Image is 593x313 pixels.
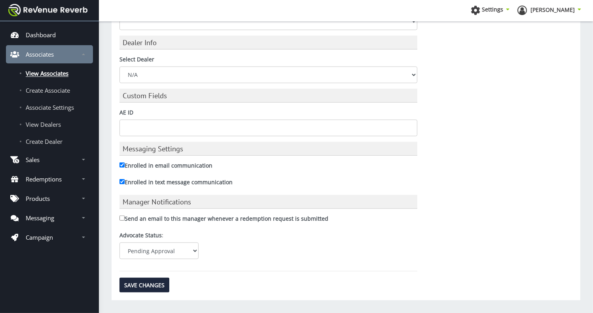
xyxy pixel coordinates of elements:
span: Associate Settings [26,103,74,111]
a: Associate Settings [6,99,93,115]
label: Send an email to this manager whenever a redemption request is submitted [119,215,328,223]
span: View Associates [26,69,68,77]
p: Sales [26,156,40,164]
input: Save Changes [119,278,169,292]
img: ph-profile.png [517,6,527,15]
label: Advocate Status [119,231,162,239]
h3: Custom Fields [119,89,417,103]
p: Messaging [26,214,54,222]
a: Create Associate [6,82,93,98]
p: Products [26,195,50,202]
a: Campaign [6,228,93,246]
a: Redemptions [6,170,93,188]
label: Select Dealer [119,55,154,63]
a: Associates [6,45,93,63]
label: Enrolled in text message communication [119,178,233,186]
a: Create Dealer [6,134,93,149]
input: Enrolled in text message communication [119,179,125,184]
span: Create Associate [26,86,70,94]
span: Settings [482,6,503,13]
div: : [119,231,417,265]
label: Enrolled in email communication [119,162,212,170]
p: Campaign [26,233,53,241]
span: View Dealers [26,120,61,128]
h3: Messaging Settings [119,142,417,156]
p: Dashboard [26,31,56,39]
a: [PERSON_NAME] [517,6,581,17]
a: Messaging [6,209,93,227]
span: [PERSON_NAME] [530,6,575,13]
h3: Manager Notifications [119,195,417,209]
input: Send an email to this manager whenever a redemption request is submitted [119,216,125,221]
a: Settings [471,6,510,17]
p: Associates [26,50,54,58]
a: View Dealers [6,116,93,132]
img: navbar brand [8,4,87,16]
a: Products [6,189,93,208]
a: Dashboard [6,26,93,44]
p: Redemptions [26,175,62,183]
a: View Associates [6,65,93,81]
input: Enrolled in email communication [119,162,125,168]
label: AE ID [119,109,133,116]
span: Create Dealer [26,137,63,145]
a: Sales [6,151,93,169]
h3: Dealer Info [119,36,417,50]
